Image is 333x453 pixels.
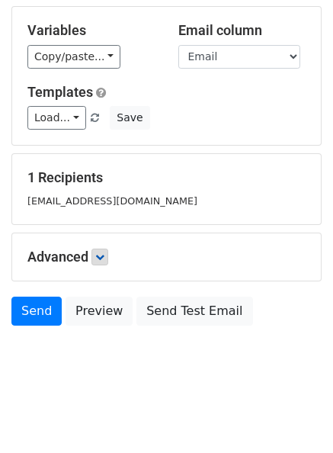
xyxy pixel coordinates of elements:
a: Preview [66,297,133,326]
a: Copy/paste... [27,45,120,69]
a: Load... [27,106,86,130]
small: [EMAIL_ADDRESS][DOMAIN_NAME] [27,195,197,207]
h5: Email column [178,22,306,39]
h5: 1 Recipients [27,169,306,186]
button: Save [110,106,149,130]
h5: Variables [27,22,155,39]
a: Send Test Email [136,297,252,326]
iframe: Chat Widget [257,380,333,453]
a: Send [11,297,62,326]
a: Templates [27,84,93,100]
h5: Advanced [27,249,306,265]
div: Chat-Widget [257,380,333,453]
